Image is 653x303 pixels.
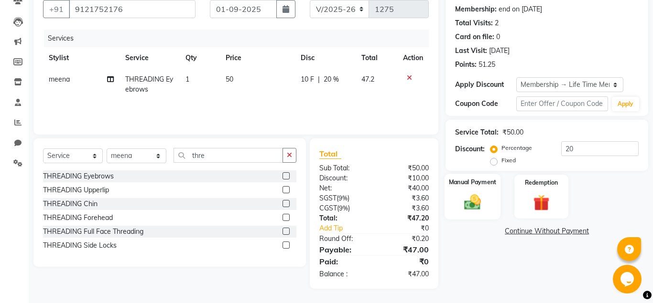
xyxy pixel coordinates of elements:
div: ₹47.00 [374,269,436,279]
div: ₹47.00 [374,244,436,255]
div: ₹3.60 [374,203,436,213]
th: Service [120,47,180,69]
div: ₹0 [384,223,436,233]
div: ₹10.00 [374,173,436,183]
input: Enter Offer / Coupon Code [516,96,608,111]
div: ( ) [312,193,374,203]
div: Total: [312,213,374,223]
a: Continue Without Payment [447,226,646,236]
div: THREADING Full Face Threading [43,227,143,237]
div: Discount: [455,144,485,154]
span: THREADING Eyebrows [125,75,173,94]
div: ₹3.60 [374,193,436,203]
label: Fixed [501,156,516,165]
span: 1 [185,75,189,84]
div: Balance : [312,269,374,279]
div: THREADING Side Locks [43,240,117,251]
div: Services [44,30,436,47]
th: Action [397,47,429,69]
label: Redemption [525,178,558,187]
span: 47.2 [361,75,374,84]
div: THREADING Chin [43,199,98,209]
label: Percentage [501,144,532,152]
img: _cash.svg [459,192,486,212]
span: SGST [319,194,337,202]
div: ₹47.20 [374,213,436,223]
div: Payable: [312,244,374,255]
div: ₹50.00 [374,163,436,173]
div: Membership: [455,4,497,14]
a: Add Tip [312,223,384,233]
img: _gift.svg [528,193,555,213]
span: | [318,74,320,84]
div: THREADING Eyebrows [43,171,114,181]
div: ₹0 [374,256,436,267]
div: ( ) [312,203,374,213]
div: Paid: [312,256,374,267]
div: Apply Discount [455,80,516,90]
input: Search or Scan [174,148,283,163]
th: Total [356,47,397,69]
div: Card on file: [455,32,494,42]
div: Coupon Code [455,99,516,109]
div: end on [DATE] [499,4,542,14]
div: [DATE] [489,46,510,56]
div: 0 [496,32,500,42]
div: ₹0.20 [374,234,436,244]
button: Apply [612,97,639,111]
span: CGST [319,204,337,212]
span: Total [319,149,341,159]
div: Total Visits: [455,18,493,28]
th: Qty [180,47,220,69]
div: ₹40.00 [374,183,436,193]
div: Round Off: [312,234,374,244]
div: THREADING Forehead [43,213,113,223]
span: 9% [338,194,348,202]
iframe: chat widget [613,265,643,293]
label: Manual Payment [449,178,497,187]
div: 51.25 [479,60,495,70]
th: Disc [295,47,356,69]
th: Stylist [43,47,120,69]
span: 50 [226,75,233,84]
div: Net: [312,183,374,193]
span: 9% [339,204,348,212]
div: 2 [495,18,499,28]
div: ₹50.00 [502,127,523,137]
div: Discount: [312,173,374,183]
div: THREADING Upperlip [43,185,109,195]
span: 10 F [301,74,314,84]
div: Service Total: [455,127,499,137]
span: meena [49,75,70,84]
div: Points: [455,60,477,70]
th: Price [220,47,294,69]
div: Sub Total: [312,163,374,173]
div: Last Visit: [455,46,487,56]
span: 20 % [324,74,339,84]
